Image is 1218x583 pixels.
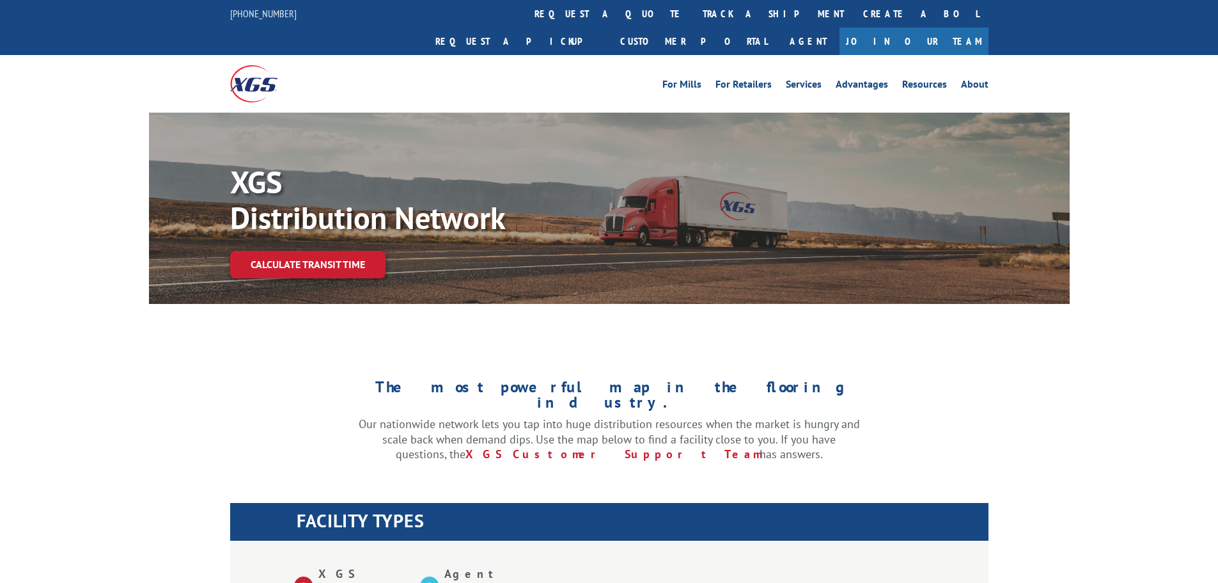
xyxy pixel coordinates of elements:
[611,28,777,55] a: Customer Portal
[297,512,988,536] h1: FACILITY TYPES
[836,79,888,93] a: Advantages
[902,79,947,93] a: Resources
[359,417,860,462] p: Our nationwide network lets you tap into huge distribution resources when the market is hungry an...
[777,28,839,55] a: Agent
[230,7,297,20] a: [PHONE_NUMBER]
[230,251,386,278] a: Calculate transit time
[786,79,822,93] a: Services
[961,79,988,93] a: About
[359,379,860,417] h1: The most powerful map in the flooring industry.
[230,164,614,236] p: XGS Distribution Network
[426,28,611,55] a: Request a pickup
[839,28,988,55] a: Join Our Team
[662,79,701,93] a: For Mills
[465,447,760,461] a: XGS Customer Support Team
[715,79,772,93] a: For Retailers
